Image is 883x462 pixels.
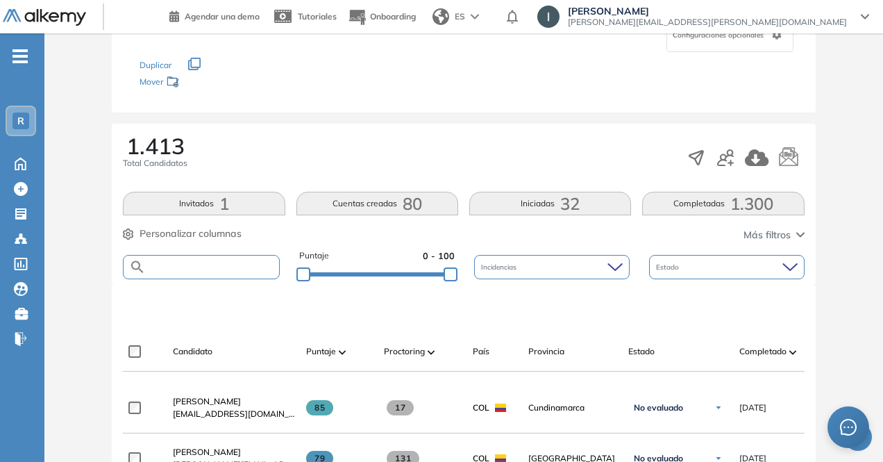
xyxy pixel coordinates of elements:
[642,192,804,215] button: Completadas1.300
[673,30,766,40] span: Configuraciones opcionales
[17,115,24,126] span: R
[789,350,796,354] img: [missing "en.ARROW_ALT" translation]
[173,345,212,358] span: Candidato
[123,192,285,215] button: Invitados1
[634,402,683,413] span: No evaluado
[714,404,723,412] img: Ícono de flecha
[296,192,458,215] button: Cuentas creadas80
[656,262,682,272] span: Estado
[528,402,617,414] span: Cundinamarca
[423,249,455,263] span: 0 - 100
[173,446,295,459] a: [PERSON_NAME]
[348,2,416,32] button: Onboarding
[173,396,241,406] span: [PERSON_NAME]
[474,255,630,279] div: Incidencias
[649,255,805,279] div: Estado
[384,345,425,358] span: Proctoring
[173,447,241,457] span: [PERSON_NAME]
[173,395,295,408] a: [PERSON_NAME]
[140,70,278,96] div: Mover
[129,258,146,276] img: SEARCH_ALT
[568,17,847,28] span: [PERSON_NAME][EMAIL_ADDRESS][PERSON_NAME][DOMAIN_NAME]
[739,402,766,414] span: [DATE]
[432,8,449,25] img: world
[306,345,336,358] span: Puntaje
[568,6,847,17] span: [PERSON_NAME]
[628,345,655,358] span: Estado
[495,404,506,412] img: COL
[455,10,465,23] span: ES
[743,228,791,242] span: Más filtros
[743,228,805,242] button: Más filtros
[140,60,171,70] span: Duplicar
[739,345,787,358] span: Completado
[469,192,631,215] button: Iniciadas32
[298,11,337,22] span: Tutoriales
[481,262,519,272] span: Incidencias
[428,350,435,354] img: [missing "en.ARROW_ALT" translation]
[471,14,479,19] img: arrow
[339,350,346,354] img: [missing "en.ARROW_ALT" translation]
[473,402,489,414] span: COL
[528,345,564,358] span: Provincia
[140,226,242,241] span: Personalizar columnas
[173,408,295,420] span: [EMAIL_ADDRESS][DOMAIN_NAME]
[299,249,329,263] span: Puntaje
[169,7,260,24] a: Agendar una demo
[126,135,185,157] span: 1.413
[387,400,414,415] span: 17
[123,226,242,241] button: Personalizar columnas
[12,55,28,58] i: -
[370,11,416,22] span: Onboarding
[185,11,260,22] span: Agendar una demo
[840,419,857,436] span: message
[306,400,333,415] span: 85
[666,17,793,52] div: Configuraciones opcionales
[473,345,489,358] span: País
[3,9,86,26] img: Logo
[123,157,187,170] span: Total Candidatos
